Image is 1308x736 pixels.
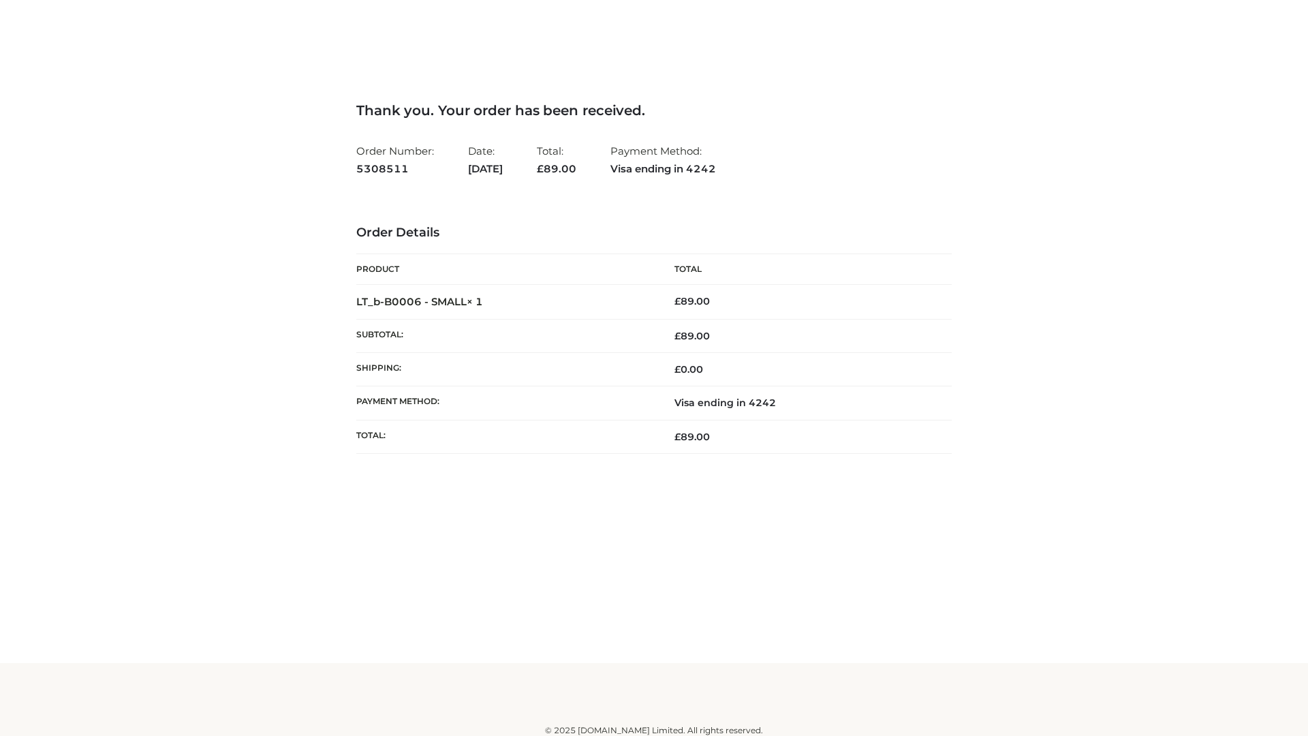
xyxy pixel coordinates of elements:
span: 89.00 [537,162,576,175]
strong: LT_b-B0006 - SMALL [356,295,483,308]
th: Product [356,254,654,285]
span: 89.00 [674,431,710,443]
li: Date: [468,139,503,181]
span: £ [674,330,681,342]
span: £ [537,162,544,175]
h3: Thank you. Your order has been received. [356,102,952,119]
span: £ [674,431,681,443]
bdi: 89.00 [674,295,710,307]
li: Order Number: [356,139,434,181]
strong: [DATE] [468,160,503,178]
strong: Visa ending in 4242 [610,160,716,178]
span: £ [674,295,681,307]
bdi: 0.00 [674,363,703,375]
th: Total [654,254,952,285]
li: Total: [537,139,576,181]
td: Visa ending in 4242 [654,386,952,420]
th: Subtotal: [356,319,654,352]
th: Shipping: [356,353,654,386]
th: Payment method: [356,386,654,420]
span: 89.00 [674,330,710,342]
strong: × 1 [467,295,483,308]
span: £ [674,363,681,375]
h3: Order Details [356,226,952,241]
li: Payment Method: [610,139,716,181]
th: Total: [356,420,654,453]
strong: 5308511 [356,160,434,178]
